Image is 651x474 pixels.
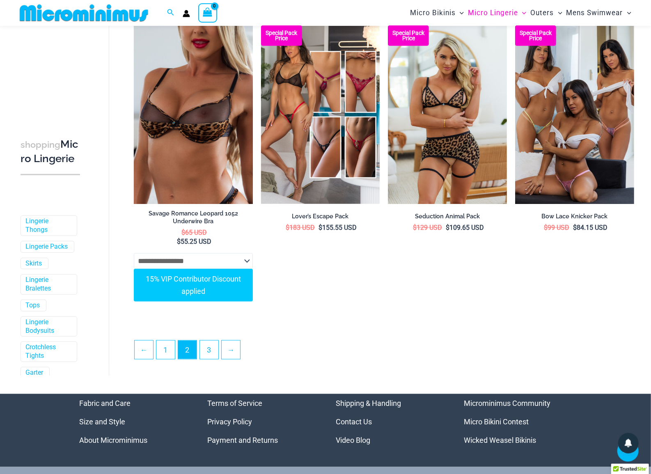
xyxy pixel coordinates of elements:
[544,224,569,231] bdi: 99 USD
[456,2,464,23] span: Menu Toggle
[25,217,71,234] a: Lingerie Thongs
[407,1,635,25] nav: Site Navigation
[261,25,380,204] a: Lovers Escape Pack Zoe Deep Red 689 Micro Thong 04Zoe Deep Red 689 Micro Thong 04
[286,224,315,231] bdi: 183 USD
[531,2,554,23] span: Outers
[388,30,429,41] b: Special Pack Price
[208,417,252,426] a: Privacy Policy
[25,301,40,310] a: Tops
[464,399,551,408] a: Microminimus Community
[16,4,151,22] img: MM SHOP LOGO FLAT
[319,224,323,231] span: $
[410,2,456,23] span: Micro Bikinis
[408,2,466,23] a: Micro BikinisMenu ToggleMenu Toggle
[134,210,253,228] a: Savage Romance Leopard 1052 Underwire Bra
[446,224,484,231] bdi: 109.65 USD
[25,259,42,268] a: Skirts
[200,341,218,359] a: Page 3
[134,25,253,204] img: Savage Romance Leopard 1052 Underwire Bra 01
[178,341,197,359] span: Page 2
[319,224,357,231] bdi: 155.55 USD
[464,394,572,449] aside: Footer Widget 4
[261,25,380,204] img: Lovers Escape Pack
[466,2,528,23] a: Micro LingerieMenu ToggleMenu Toggle
[515,30,556,41] b: Special Pack Price
[464,417,529,426] a: Micro Bikini Contest
[25,242,68,251] a: Lingerie Packs
[183,10,190,17] a: Account icon link
[177,238,211,245] bdi: 55.25 USD
[388,25,507,204] img: Seduction Animal 1034 Bra 6034 Thong 5019 Skirt 02
[181,229,207,236] bdi: 65 USD
[336,394,444,449] nav: Menu
[177,238,181,245] span: $
[25,343,71,360] a: Crotchless Tights
[261,213,380,223] a: Lover’s Escape Pack
[573,224,577,231] span: $
[388,213,507,220] h2: Seduction Animal Pack
[261,213,380,220] h2: Lover’s Escape Pack
[208,436,278,444] a: Payment and Returns
[261,30,302,41] b: Special Pack Price
[181,229,185,236] span: $
[198,3,217,22] a: View Shopping Cart, empty
[413,224,417,231] span: $
[336,394,444,449] aside: Footer Widget 3
[135,341,153,359] a: ←
[518,2,526,23] span: Menu Toggle
[138,273,249,297] div: 15% VIP Contributor Discount applied
[564,2,633,23] a: Mens SwimwearMenu ToggleMenu Toggle
[79,436,147,444] a: About Microminimus
[464,394,572,449] nav: Menu
[468,2,518,23] span: Micro Lingerie
[79,394,187,449] aside: Footer Widget 1
[25,276,71,293] a: Lingerie Bralettes
[25,369,43,377] a: Garter
[222,341,240,359] a: →
[413,224,442,231] bdi: 129 USD
[336,399,401,408] a: Shipping & Handling
[134,210,253,225] h2: Savage Romance Leopard 1052 Underwire Bra
[208,394,316,449] aside: Footer Widget 2
[21,137,80,166] h3: Micro Lingerie
[156,341,175,359] a: Page 1
[544,224,548,231] span: $
[286,224,290,231] span: $
[208,399,263,408] a: Terms of Service
[623,2,631,23] span: Menu Toggle
[554,2,562,23] span: Menu Toggle
[208,394,316,449] nav: Menu
[566,2,623,23] span: Mens Swimwear
[515,213,634,223] a: Bow Lace Knicker Pack
[515,25,634,204] img: Bow Lace Knicker Pack
[79,417,125,426] a: Size and Style
[79,394,187,449] nav: Menu
[464,436,536,444] a: Wicked Weasel Bikinis
[515,213,634,220] h2: Bow Lace Knicker Pack
[388,25,507,204] a: Seduction Animal 1034 Bra 6034 Thong 5019 Skirt 02 Seduction Animal 1034 Bra 6034 Thong 5019 Skir...
[573,224,607,231] bdi: 84.15 USD
[134,25,253,204] a: Savage Romance Leopard 1052 Underwire Bra 01Savage Romance Leopard 1052 Underwire Bra 02Savage Ro...
[446,224,449,231] span: $
[515,25,634,204] a: Bow Lace Knicker Pack Bow Lace Mint Multi 601 Thong 03Bow Lace Mint Multi 601 Thong 03
[79,399,131,408] a: Fabric and Care
[388,213,507,223] a: Seduction Animal Pack
[529,2,564,23] a: OutersMenu ToggleMenu Toggle
[336,417,372,426] a: Contact Us
[336,436,370,444] a: Video Blog
[134,340,634,364] nav: Product Pagination
[25,318,71,335] a: Lingerie Bodysuits
[21,140,60,150] span: shopping
[167,8,174,18] a: Search icon link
